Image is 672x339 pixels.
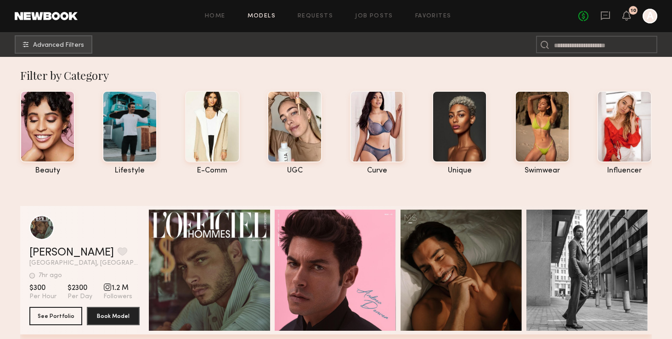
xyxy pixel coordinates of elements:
[298,13,333,19] a: Requests
[597,167,652,175] div: influencer
[68,293,92,301] span: Per Day
[15,35,92,54] button: Advanced Filters
[33,42,84,49] span: Advanced Filters
[267,167,322,175] div: UGC
[103,283,132,293] span: 1.2 M
[103,293,132,301] span: Followers
[432,167,487,175] div: unique
[20,68,652,83] div: Filter by Category
[39,272,62,279] div: 7hr ago
[185,167,240,175] div: e-comm
[68,283,92,293] span: $2300
[29,293,56,301] span: Per Hour
[355,13,393,19] a: Job Posts
[29,260,140,267] span: [GEOGRAPHIC_DATA], [GEOGRAPHIC_DATA]
[205,13,226,19] a: Home
[102,167,157,175] div: lifestyle
[20,167,75,175] div: beauty
[87,307,140,325] button: Book Model
[631,8,636,13] div: 10
[350,167,405,175] div: curve
[415,13,452,19] a: Favorites
[29,247,114,258] a: [PERSON_NAME]
[248,13,276,19] a: Models
[515,167,570,175] div: swimwear
[29,307,82,325] button: See Portfolio
[29,283,56,293] span: $300
[643,9,657,23] a: A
